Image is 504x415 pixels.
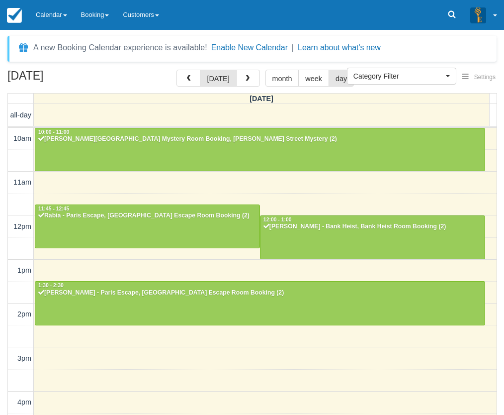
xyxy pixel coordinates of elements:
[35,128,485,172] a: 10:00 - 11:00[PERSON_NAME][GEOGRAPHIC_DATA] Mystery Room Booking, [PERSON_NAME] Street Mystery (2)
[17,310,31,318] span: 2pm
[474,74,496,81] span: Settings
[35,281,485,325] a: 1:30 - 2:30[PERSON_NAME] - Paris Escape, [GEOGRAPHIC_DATA] Escape Room Booking (2)
[13,222,31,230] span: 12pm
[38,135,482,143] div: [PERSON_NAME][GEOGRAPHIC_DATA] Mystery Room Booking, [PERSON_NAME] Street Mystery (2)
[470,7,486,23] img: A3
[33,42,207,54] div: A new Booking Calendar experience is available!
[38,212,257,220] div: Rabia - Paris Escape, [GEOGRAPHIC_DATA] Escape Room Booking (2)
[17,354,31,362] span: 3pm
[211,43,288,53] button: Enable New Calendar
[292,43,294,52] span: |
[200,70,236,87] button: [DATE]
[17,398,31,406] span: 4pm
[265,70,299,87] button: month
[13,134,31,142] span: 10am
[38,283,64,288] span: 1:30 - 2:30
[456,70,502,85] button: Settings
[13,178,31,186] span: 11am
[329,70,354,87] button: day
[38,206,69,211] span: 11:45 - 12:45
[298,70,329,87] button: week
[35,205,260,248] a: 11:45 - 12:45Rabia - Paris Escape, [GEOGRAPHIC_DATA] Escape Room Booking (2)
[353,71,443,81] span: Category Filter
[38,289,482,297] div: [PERSON_NAME] - Paris Escape, [GEOGRAPHIC_DATA] Escape Room Booking (2)
[347,68,456,85] button: Category Filter
[38,129,69,135] span: 10:00 - 11:00
[263,223,482,231] div: [PERSON_NAME] - Bank Heist, Bank Heist Room Booking (2)
[7,8,22,23] img: checkfront-main-nav-mini-logo.png
[7,70,133,88] h2: [DATE]
[250,95,273,103] span: [DATE]
[263,217,292,222] span: 12:00 - 1:00
[17,266,31,274] span: 1pm
[260,215,485,259] a: 12:00 - 1:00[PERSON_NAME] - Bank Heist, Bank Heist Room Booking (2)
[298,43,381,52] a: Learn about what's new
[10,111,31,119] span: all-day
